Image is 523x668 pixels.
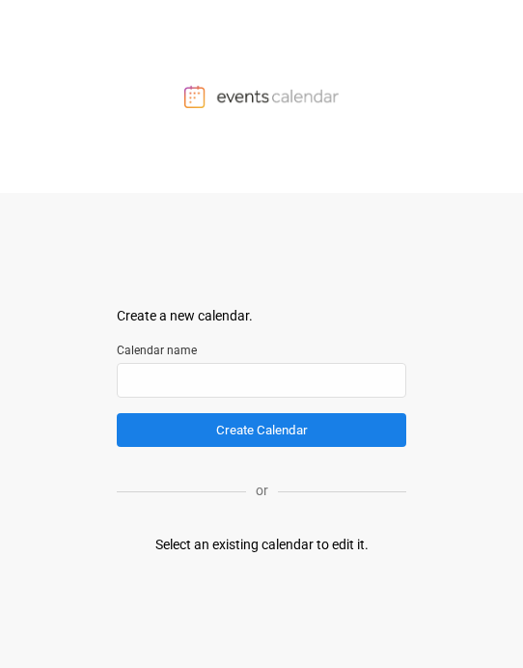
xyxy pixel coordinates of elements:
label: Calendar name [117,342,406,359]
div: Select an existing calendar to edit it. [155,535,369,555]
p: or [246,481,278,501]
button: Create Calendar [117,413,406,447]
div: Create a new calendar. [117,306,406,326]
img: Events Calendar [184,85,339,108]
